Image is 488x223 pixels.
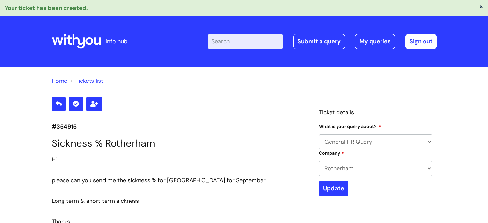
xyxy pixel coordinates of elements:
[52,77,67,85] a: Home
[69,76,103,86] li: Tickets list
[479,4,483,9] button: ×
[319,150,345,156] label: Company
[208,34,283,48] input: Search
[75,77,103,85] a: Tickets list
[52,154,305,165] div: Hi
[355,34,395,49] a: My queries
[208,34,437,49] div: | -
[52,175,305,185] div: please can you send me the sickness % for [GEOGRAPHIC_DATA] for September
[106,36,127,47] p: info hub
[52,137,305,149] h1: Sickness % Rotherham
[405,34,437,49] a: Sign out
[293,34,345,49] a: Submit a query
[319,107,432,117] h3: Ticket details
[52,122,305,132] p: #354915
[52,196,305,206] div: Long term & short term sickness
[319,123,381,129] label: What is your query about?
[52,76,67,86] li: Solution home
[319,181,348,196] input: Update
